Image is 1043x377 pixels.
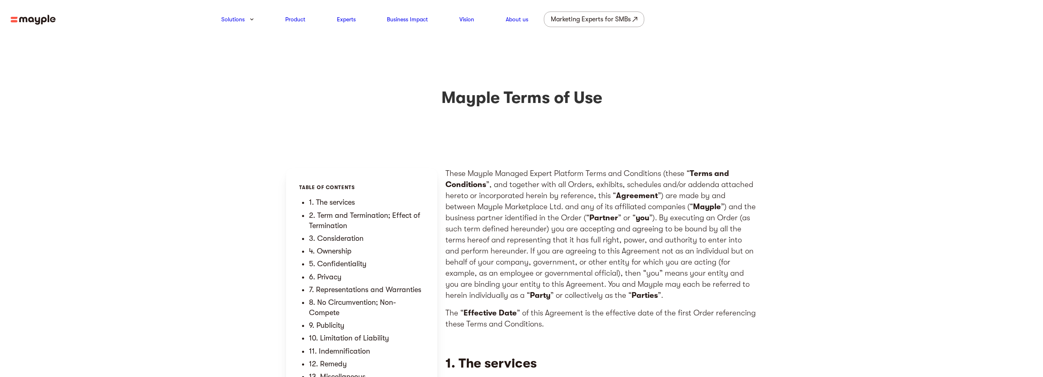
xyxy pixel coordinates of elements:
[464,308,517,318] strong: Effective Date
[530,291,550,300] strong: Party
[309,211,420,230] a: 2. Term and Termination; Effect of Termination
[445,356,537,371] strong: 1. The services
[11,15,56,25] img: mayple-logo
[337,14,356,24] a: Experts
[221,14,245,24] a: Solutions
[285,14,305,24] a: Product
[544,11,644,27] a: Marketing Experts for SMBs
[632,291,658,300] strong: Parties
[616,191,658,200] strong: Agreement
[309,198,355,206] a: 1. The services
[309,347,370,355] a: 11. Indemnification
[309,298,396,317] a: 8. No Circumvention; Non-Compete
[259,88,784,107] h1: Mayple Terms of Use
[299,181,425,194] div: Table of contents
[551,14,631,25] div: Marketing Experts for SMBs
[589,213,618,222] strong: Partner
[309,286,421,294] a: 7. Representations and Warranties
[445,168,757,301] p: These Mayple Managed Expert Platform Terms and Conditions (these “ ”, and together with all Order...
[636,213,649,222] strong: you
[693,202,721,211] strong: Mayple
[459,14,474,24] a: Vision
[309,360,347,368] a: 12. Remedy
[445,308,757,330] p: The “ ” of this Agreement is the effective date of the first Order referencing these Terms and Co...
[309,273,341,281] a: 6. Privacy
[309,334,389,342] a: 10. Limitation of Liability
[250,18,254,21] img: arrow-down
[506,14,528,24] a: About us
[309,321,344,329] a: 9. Publicity
[309,260,366,268] a: 5. Confidentiality
[387,14,428,24] a: Business Impact
[309,234,364,242] a: 3. Consideration
[309,247,352,255] a: 4. Ownership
